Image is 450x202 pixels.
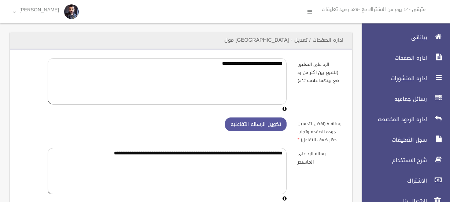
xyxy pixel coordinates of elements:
button: تكوين الرساله التفاعليه [225,117,287,131]
span: رسائل جماعيه [356,95,429,102]
a: الاشتراك [356,173,450,189]
span: اداره المنشورات [356,75,429,82]
a: اداره المنشورات [356,70,450,86]
a: بياناتى [356,29,450,45]
label: رساله الرد على الماسنجر [292,148,348,166]
label: رساله v (افضل لتحسين جوده الصفحه وتجنب حظر ضعف التفاعل) [292,117,348,144]
a: اداره الردود المخصصه [356,111,450,127]
span: اداره الردود المخصصه [356,116,429,123]
span: الاشتراك [356,177,429,184]
label: الرد على التعليق (للتنوع بين اكثر من رد ضع بينهما علامه #*#) [292,58,348,85]
header: اداره الصفحات / تعديل - [GEOGRAPHIC_DATA] مول [215,33,352,47]
span: شرح الاستخدام [356,157,429,164]
span: بياناتى [356,34,429,41]
span: اداره الصفحات [356,54,429,61]
a: اداره الصفحات [356,50,450,66]
a: شرح الاستخدام [356,152,450,168]
a: سجل التعليقات [356,132,450,148]
span: سجل التعليقات [356,136,429,143]
a: رسائل جماعيه [356,91,450,107]
p: [PERSON_NAME] [19,7,59,12]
